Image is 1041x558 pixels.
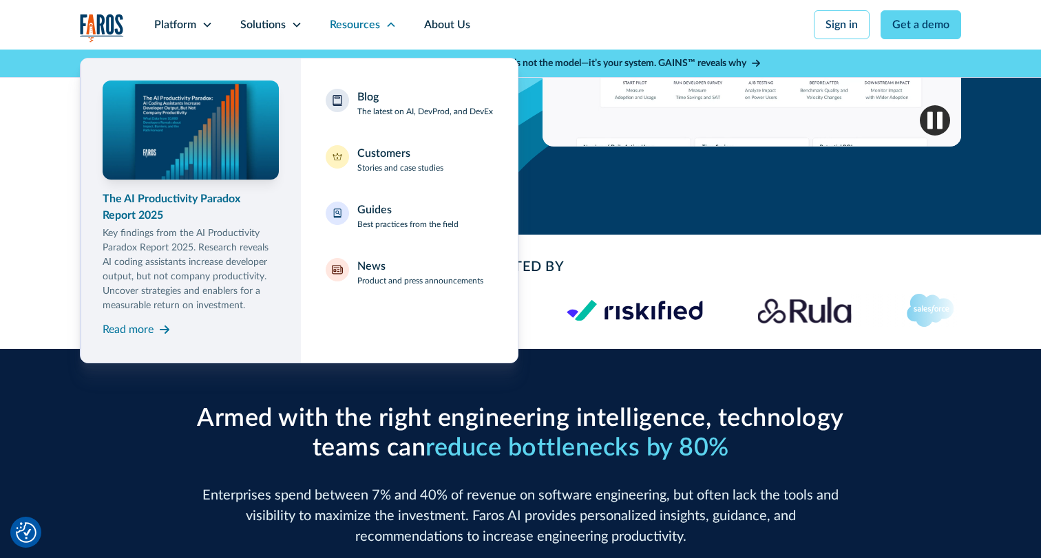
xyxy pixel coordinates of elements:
nav: Resources [80,50,961,363]
div: Solutions [240,17,286,33]
a: CustomersStories and case studies [317,137,501,182]
p: Enterprises spend between 7% and 40% of revenue on software engineering, but often lack the tools... [190,485,851,547]
p: Stories and case studies [357,162,443,174]
button: Cookie Settings [16,522,36,543]
span: reduce bottlenecks by 80% [425,436,729,460]
h2: Armed with the right engineering intelligence, technology teams can [190,404,851,463]
div: Resources [330,17,380,33]
p: Key findings from the AI Productivity Paradox Report 2025. Research reveals AI coding assistants ... [103,226,279,313]
p: Product and press announcements [357,275,483,287]
a: Sign in [814,10,870,39]
a: BlogThe latest on AI, DevProd, and DevEx [317,81,501,126]
div: The AI Productivity Paradox Report 2025 [103,191,279,224]
p: The latest on AI, DevProd, and DevEx [357,105,493,118]
a: GuidesBest practices from the field [317,193,501,239]
img: Logo of the analytics and reporting company Faros. [80,14,124,42]
a: home [80,14,124,42]
img: Revisit consent button [16,522,36,543]
a: NewsProduct and press announcements [317,250,501,295]
div: Platform [154,17,196,33]
p: Best practices from the field [357,218,459,230]
div: Read more [103,321,154,338]
a: The AI Productivity Paradox Report 2025Key findings from the AI Productivity Paradox Report 2025.... [103,81,279,341]
div: Blog [357,89,379,105]
div: Guides [357,202,392,218]
div: News [357,258,386,275]
div: Customers [357,145,410,162]
a: Get a demo [881,10,961,39]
